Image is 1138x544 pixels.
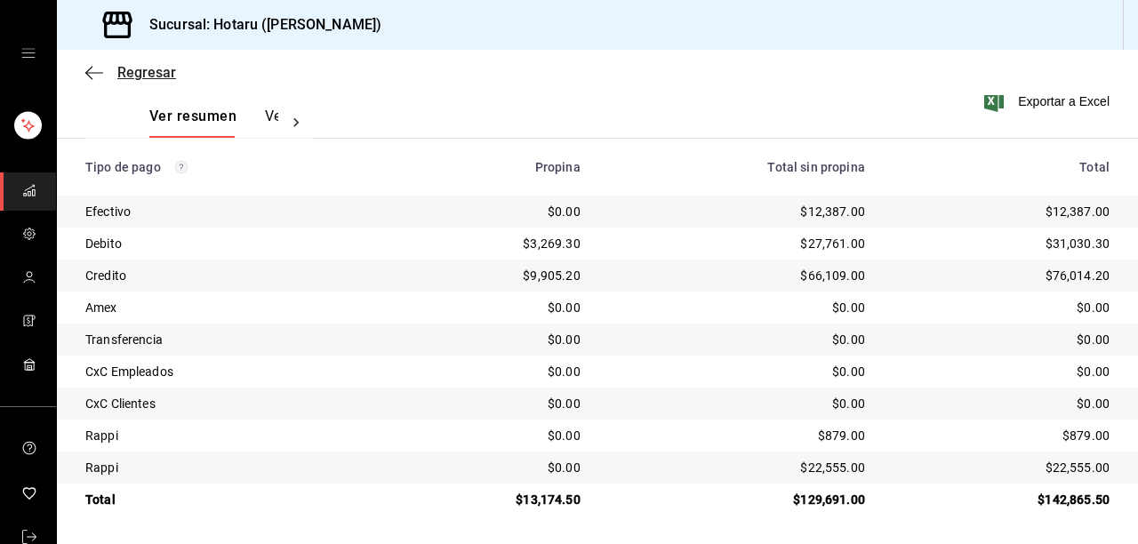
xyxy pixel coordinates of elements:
div: $0.00 [398,203,580,220]
div: $0.00 [609,299,865,316]
div: CxC Clientes [85,395,370,412]
div: Transferencia [85,331,370,348]
div: navigation tabs [149,108,278,138]
div: $879.00 [609,427,865,444]
div: $0.00 [398,395,580,412]
div: $31,030.30 [894,235,1110,252]
div: $0.00 [398,427,580,444]
div: $9,905.20 [398,267,580,284]
div: Amex [85,299,370,316]
button: Ver pagos [265,108,332,138]
div: $0.00 [398,363,580,380]
div: $76,014.20 [894,267,1110,284]
div: $3,269.30 [398,235,580,252]
div: Rappi [85,427,370,444]
button: Regresar [85,64,176,81]
svg: Los pagos realizados con Pay y otras terminales son montos brutos. [175,161,188,173]
div: Efectivo [85,203,370,220]
div: $142,865.50 [894,491,1110,508]
div: $13,174.50 [398,491,580,508]
div: $0.00 [894,363,1110,380]
div: $0.00 [894,395,1110,412]
div: $0.00 [398,459,580,476]
div: $12,387.00 [609,203,865,220]
div: $0.00 [894,331,1110,348]
div: $0.00 [609,331,865,348]
div: $66,109.00 [609,267,865,284]
div: Total [894,160,1110,174]
div: Tipo de pago [85,160,370,174]
div: $0.00 [609,395,865,412]
button: open drawer [21,46,36,60]
div: Total sin propina [609,160,865,174]
div: $22,555.00 [609,459,865,476]
div: $27,761.00 [609,235,865,252]
div: $0.00 [894,299,1110,316]
div: $879.00 [894,427,1110,444]
button: Ver resumen [149,108,236,138]
div: Total [85,491,370,508]
span: Regresar [117,64,176,81]
div: Credito [85,267,370,284]
div: $0.00 [398,299,580,316]
div: $0.00 [398,331,580,348]
div: CxC Empleados [85,363,370,380]
div: Rappi [85,459,370,476]
div: $0.00 [609,363,865,380]
div: Debito [85,235,370,252]
button: Exportar a Excel [988,91,1110,112]
div: $22,555.00 [894,459,1110,476]
div: Propina [398,160,580,174]
div: $129,691.00 [609,491,865,508]
div: $12,387.00 [894,203,1110,220]
h3: Sucursal: Hotaru ([PERSON_NAME]) [135,14,381,36]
